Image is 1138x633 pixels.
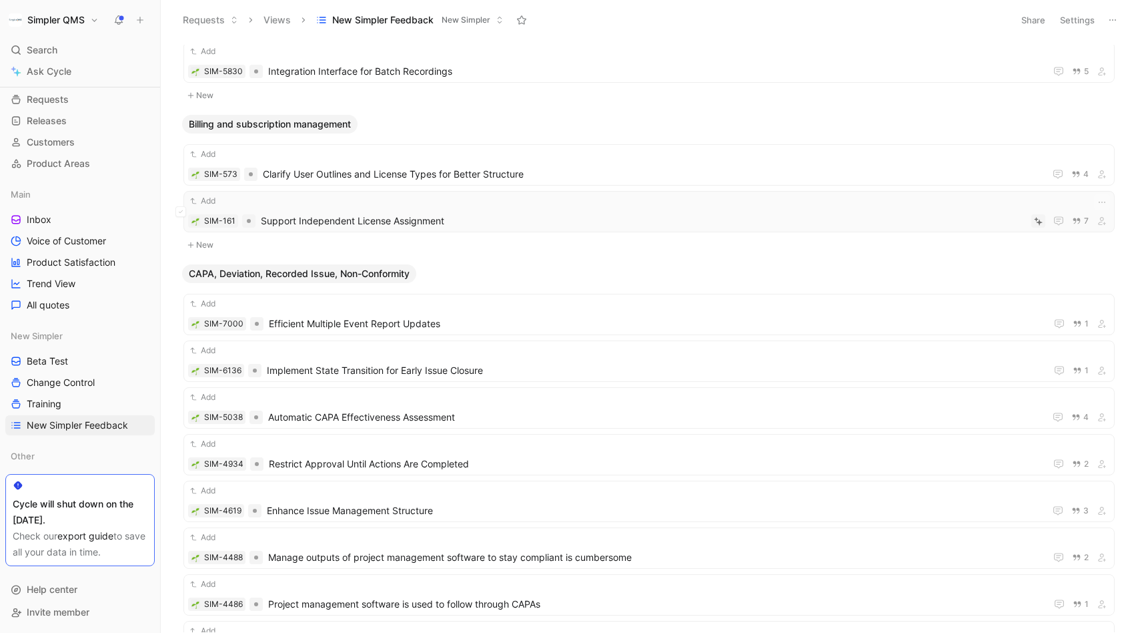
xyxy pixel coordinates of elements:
button: 🌱 [191,459,200,469]
span: 3 [1083,507,1089,515]
img: 🌱 [191,461,199,469]
button: 🌱 [191,319,200,329]
span: 1 [1085,367,1089,375]
span: Requests [27,93,69,106]
div: SIM-4619 [204,504,241,517]
span: New Simpler [442,13,490,27]
button: 🌱 [191,366,200,375]
a: Add🌱SIM-4619Enhance Issue Management Structure3 [183,481,1115,522]
div: SIM-4486 [204,598,243,611]
div: SIM-4488 [204,551,243,564]
img: 🌱 [191,554,199,562]
button: Add [188,297,217,310]
span: 5 [1084,67,1089,75]
a: Product Areas [5,154,155,174]
img: Simpler QMS [9,13,22,27]
button: Add [188,194,217,208]
button: Add [188,45,217,58]
a: Releases [5,111,155,131]
a: Add🌱SIM-5830Integration Interface for Batch Recordings5 [183,41,1115,83]
span: Restrict Approval Until Actions Are Completed [269,456,1040,472]
span: Product Satisfaction [27,256,115,269]
div: Cycle will shut down on the [DATE]. [13,496,147,528]
button: 1 [1070,363,1091,378]
button: 4 [1069,410,1091,425]
a: Add🌱SIM-161Support Independent License Assignment7 [183,191,1115,232]
button: 2 [1069,550,1091,565]
span: Ask Cycle [27,63,71,79]
a: Add🌱SIM-4934Restrict Approval Until Actions Are Completed2 [183,434,1115,475]
img: 🌱 [191,68,199,76]
button: Add [188,531,217,544]
span: Trend View [27,277,75,290]
div: Other [5,446,155,466]
a: Add🌱SIM-573Clarify User Outlines and License Types for Better Structure4 [183,144,1115,186]
div: Main [5,184,155,204]
div: 🌱 [191,216,200,226]
div: SIM-5038 [204,411,243,424]
div: Invite member [5,602,155,622]
a: Voice of Customer [5,231,155,251]
span: Change Control [27,376,95,389]
button: 7 [1069,214,1091,228]
span: 1 [1085,600,1089,608]
a: Inbox [5,210,155,230]
a: Beta Test [5,351,155,371]
span: Inbox [27,213,51,226]
span: Training [27,397,61,411]
span: CAPA, Deviation, Recorded Issue, Non-Conformity [189,267,410,280]
div: MainInboxVoice of CustomerProduct SatisfactionTrend ViewAll quotes [5,184,155,315]
span: New Simpler Feedback [332,13,434,27]
span: Invite member [27,606,89,618]
div: 🌱 [191,600,200,609]
div: New SimplerBeta TestChange ControlTrainingNew Simpler Feedback [5,326,155,435]
button: Views [257,10,297,30]
div: 🌱 [191,170,200,179]
button: Billing and subscription management [182,115,358,134]
button: 🌱 [191,506,200,515]
a: export guide [57,530,113,542]
button: Add [188,148,217,161]
span: Implement State Transition for Early Issue Closure [267,363,1041,379]
button: 🌱 [191,67,200,76]
button: Add [188,391,217,404]
a: Trend View [5,274,155,294]
a: Add🌱SIM-4486Project management software is used to follow through CAPAs1 [183,574,1115,616]
img: 🌱 [191,218,199,226]
span: Efficient Multiple Event Report Updates [269,316,1041,332]
span: All quotes [27,298,69,312]
a: Product Satisfaction [5,252,155,272]
span: Billing and subscription management [189,118,351,131]
button: Add [188,344,217,357]
button: 1 [1070,597,1091,612]
button: 1 [1070,316,1091,331]
span: Automatic CAPA Effectiveness Assessment [268,409,1039,425]
button: Add [188,578,217,591]
button: Requests [177,10,244,30]
button: 🌱 [191,553,200,562]
button: CAPA, Deviation, Recorded Issue, Non-Conformity [182,264,416,283]
img: 🌱 [191,601,199,609]
button: 4 [1069,167,1091,182]
a: Add🌱SIM-6136Implement State Transition for Early Issue Closure1 [183,341,1115,382]
span: Help center [27,584,77,595]
a: Ask Cycle [5,61,155,81]
button: Settings [1054,11,1101,29]
span: 4 [1083,170,1089,178]
span: Search [27,42,57,58]
img: 🌱 [191,321,199,329]
img: 🌱 [191,171,199,179]
div: New Simpler [5,326,155,346]
div: Check our to save all your data in time. [13,528,147,560]
button: 🌱 [191,413,200,422]
div: SIM-573 [204,168,237,181]
div: Billing and subscription managementNew [177,115,1121,254]
span: Beta Test [27,355,68,368]
span: 7 [1084,217,1089,225]
button: 5 [1069,64,1091,79]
